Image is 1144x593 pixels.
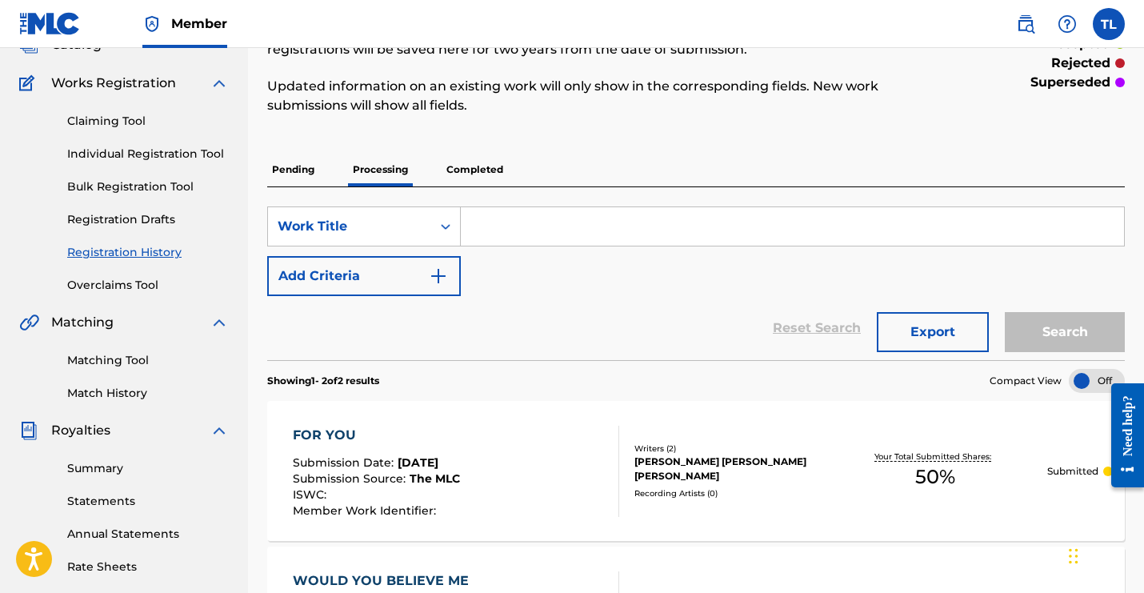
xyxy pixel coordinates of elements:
[19,12,81,35] img: MLC Logo
[67,178,229,195] a: Bulk Registration Tool
[19,74,40,93] img: Works Registration
[267,256,461,296] button: Add Criteria
[67,113,229,130] a: Claiming Tool
[410,471,460,486] span: The MLC
[634,487,823,499] div: Recording Artists ( 0 )
[1069,532,1078,580] div: Drag
[142,14,162,34] img: Top Rightsholder
[210,74,229,93] img: expand
[51,421,110,440] span: Royalties
[348,153,413,186] p: Processing
[293,487,330,502] span: ISWC :
[210,421,229,440] img: expand
[429,266,448,286] img: 9d2ae6d4665cec9f34b9.svg
[1058,14,1077,34] img: help
[1051,8,1083,40] div: Help
[51,74,176,93] span: Works Registration
[1030,73,1110,92] p: superseded
[293,455,398,470] span: Submission Date :
[67,352,229,369] a: Matching Tool
[267,401,1125,541] a: FOR YOUSubmission Date:[DATE]Submission Source:The MLCISWC:Member Work Identifier:Writers (2)[PER...
[67,559,229,575] a: Rate Sheets
[1064,516,1144,593] iframe: Chat Widget
[267,77,927,115] p: Updated information on an existing work will only show in the corresponding fields. New work subm...
[634,443,823,455] div: Writers ( 2 )
[915,463,955,491] span: 50 %
[398,455,438,470] span: [DATE]
[874,451,995,463] p: Your Total Submitted Shares:
[19,421,38,440] img: Royalties
[67,146,229,162] a: Individual Registration Tool
[442,153,508,186] p: Completed
[293,471,410,486] span: Submission Source :
[19,313,39,332] img: Matching
[67,244,229,261] a: Registration History
[1047,464,1098,479] p: Submitted
[210,313,229,332] img: expand
[67,211,229,228] a: Registration Drafts
[293,571,477,591] div: WOULD YOU BELIEVE ME
[67,277,229,294] a: Overclaims Tool
[19,35,102,54] a: CatalogCatalog
[293,426,460,445] div: FOR YOU
[990,374,1062,388] span: Compact View
[67,493,229,510] a: Statements
[877,312,989,352] button: Export
[278,217,422,236] div: Work Title
[1051,54,1110,73] p: rejected
[1010,8,1042,40] a: Public Search
[67,460,229,477] a: Summary
[267,153,319,186] p: Pending
[1016,14,1035,34] img: search
[267,374,379,388] p: Showing 1 - 2 of 2 results
[293,503,440,518] span: Member Work Identifier :
[1093,8,1125,40] div: User Menu
[634,455,823,483] div: [PERSON_NAME] [PERSON_NAME] [PERSON_NAME]
[67,385,229,402] a: Match History
[51,313,114,332] span: Matching
[267,206,1125,360] form: Search Form
[67,526,229,543] a: Annual Statements
[1099,371,1144,499] iframe: Resource Center
[171,14,227,33] span: Member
